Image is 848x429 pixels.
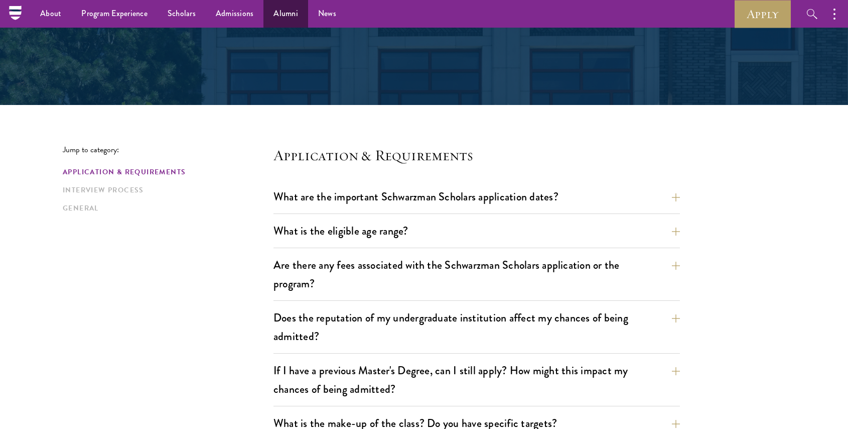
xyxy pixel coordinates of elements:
button: Are there any fees associated with the Schwarzman Scholars application or the program? [273,254,680,295]
a: General [63,203,267,213]
button: Does the reputation of my undergraduate institution affect my chances of being admitted? [273,306,680,348]
a: Interview Process [63,185,267,195]
button: If I have a previous Master's Degree, can I still apply? How might this impact my chances of bein... [273,359,680,400]
p: Jump to category: [63,145,273,154]
h4: Application & Requirements [273,145,680,165]
button: What is the eligible age range? [273,220,680,242]
a: Application & Requirements [63,167,267,177]
button: What are the important Schwarzman Scholars application dates? [273,185,680,208]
